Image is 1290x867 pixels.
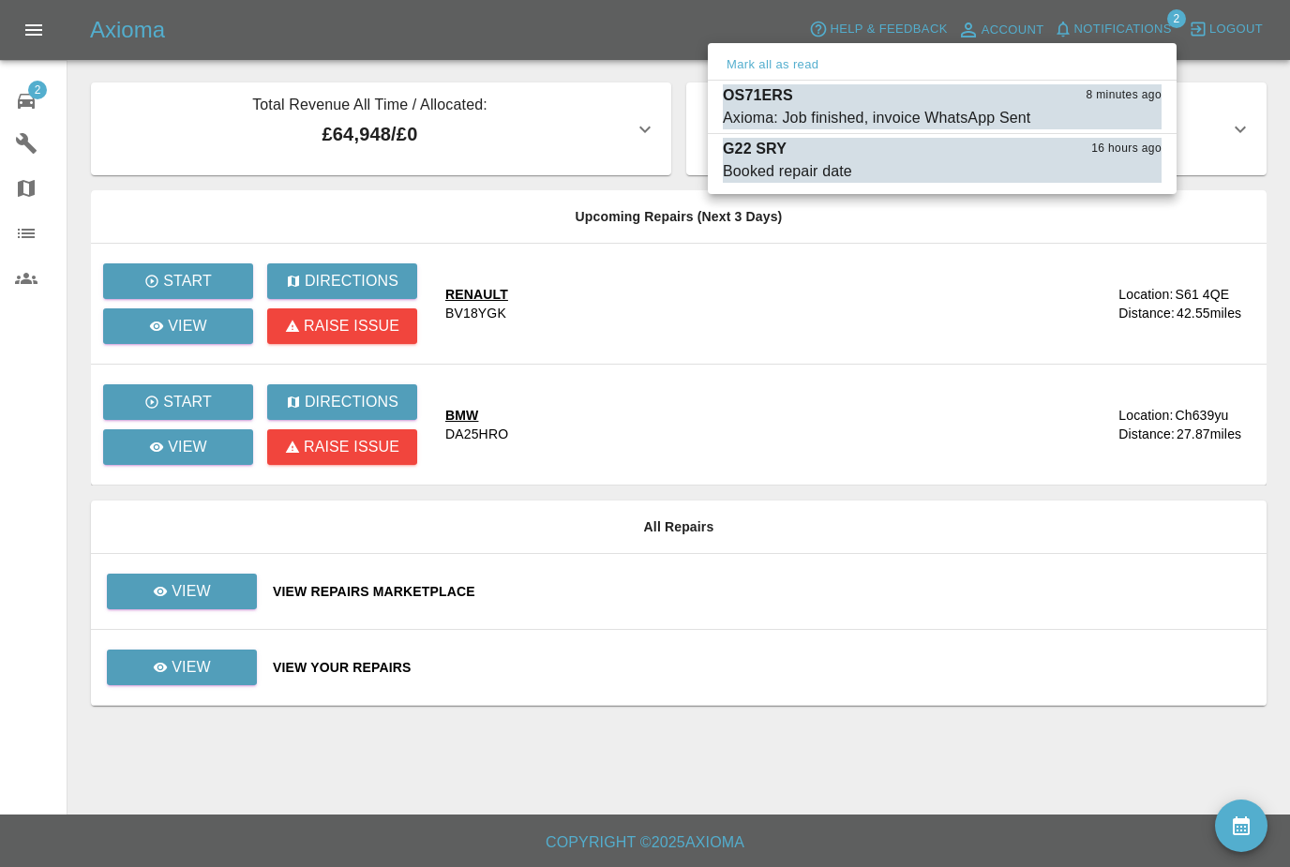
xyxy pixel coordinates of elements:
div: Axioma: Job finished, invoice WhatsApp Sent [723,107,1030,129]
span: 16 hours ago [1091,140,1162,158]
span: 8 minutes ago [1086,86,1162,105]
div: Booked repair date [723,160,852,183]
button: Mark all as read [723,54,822,76]
p: G22 SRY [723,138,787,160]
p: OS71ERS [723,84,793,107]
